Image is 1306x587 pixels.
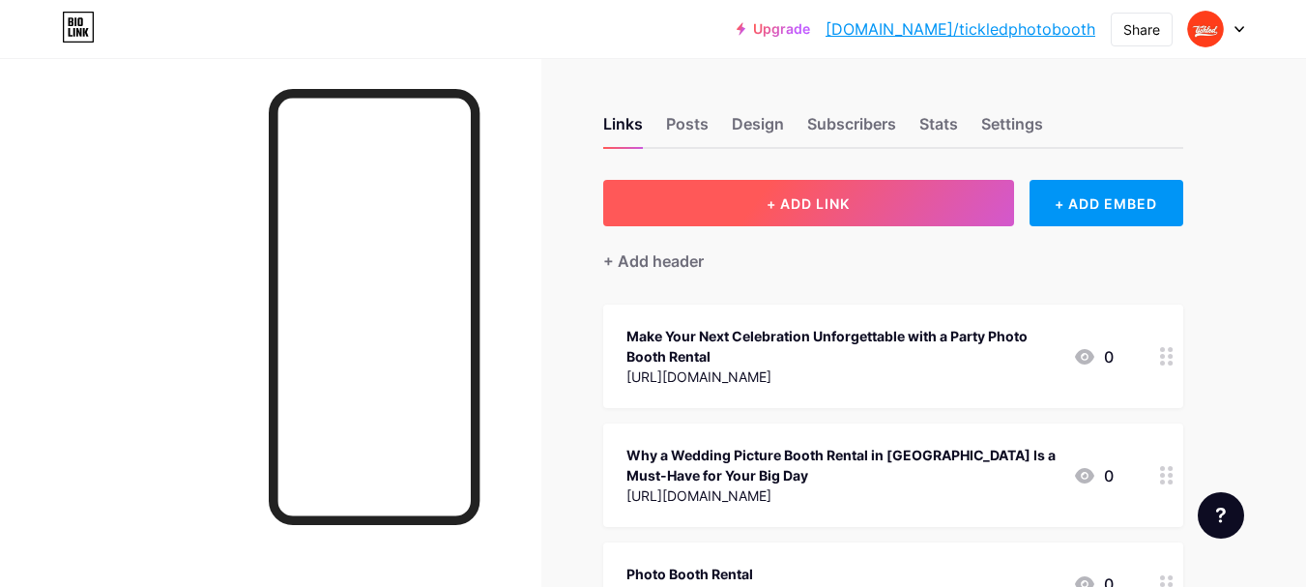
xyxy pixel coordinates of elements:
div: 0 [1073,464,1114,487]
div: + ADD EMBED [1030,180,1183,226]
div: Subscribers [807,112,896,147]
div: Stats [919,112,958,147]
div: Why a Wedding Picture Booth Rental in [GEOGRAPHIC_DATA] Is a Must-Have for Your Big Day [626,445,1058,485]
div: + Add header [603,249,704,273]
div: Share [1123,19,1160,40]
div: Settings [981,112,1043,147]
span: + ADD LINK [767,195,850,212]
a: [DOMAIN_NAME]/tickledphotobooth [826,17,1095,41]
button: + ADD LINK [603,180,1014,226]
div: [URL][DOMAIN_NAME] [626,367,1058,387]
div: Design [732,112,784,147]
img: tickledphotobooth [1187,11,1224,47]
div: Photo Booth Rental [626,564,771,584]
div: Posts [666,112,709,147]
a: Upgrade [737,21,810,37]
div: [URL][DOMAIN_NAME] [626,485,1058,506]
div: Links [603,112,643,147]
div: 0 [1073,345,1114,368]
div: Make Your Next Celebration Unforgettable with a Party Photo Booth Rental [626,326,1058,367]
